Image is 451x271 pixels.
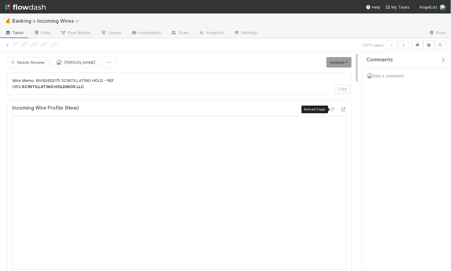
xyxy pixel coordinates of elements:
[366,4,381,10] div: Help
[51,57,99,68] button: [PERSON_NAME]
[10,60,45,65] span: Needs Review
[5,18,11,23] span: 💰
[56,59,62,65] img: avatar_eacbd5bb-7590-4455-a9e9-12dcb5674423.png
[29,28,55,38] a: Data
[166,28,194,38] a: Team
[367,57,393,63] span: Comments
[420,5,437,10] span: AngelList
[440,4,446,10] img: avatar_eacbd5bb-7590-4455-a9e9-12dcb5674423.png
[96,28,126,38] a: Layout
[386,4,410,10] a: My Tasks
[22,84,84,89] strong: SCINTILLATING HOLDINGS LLC
[5,29,24,36] span: Tasks
[60,29,91,36] span: Flow Builder
[229,28,262,38] a: Settings
[386,5,410,10] span: My Tasks
[373,73,406,78] span: Add a comment...
[55,28,96,38] a: Flow Builder
[363,42,384,48] span: 1 of 11 tasks
[5,2,46,12] img: logo-inverted-e16ddd16eac7371096b0.svg
[12,105,79,111] h5: Incoming Wire Profile (New)
[126,28,166,38] a: Automation
[12,18,83,24] span: Banking > Incoming Wires
[335,85,350,93] button: Copy
[424,28,451,38] a: Docs
[7,57,49,68] button: Needs Review
[327,57,352,68] a: Actions
[194,28,229,38] a: Analytics
[64,60,95,65] span: [PERSON_NAME]
[12,78,347,90] p: Wire Memo: INV9D6DD75 SCINTILLATING HOLD - REF ORG:
[367,73,373,79] img: avatar_eacbd5bb-7590-4455-a9e9-12dcb5674423.png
